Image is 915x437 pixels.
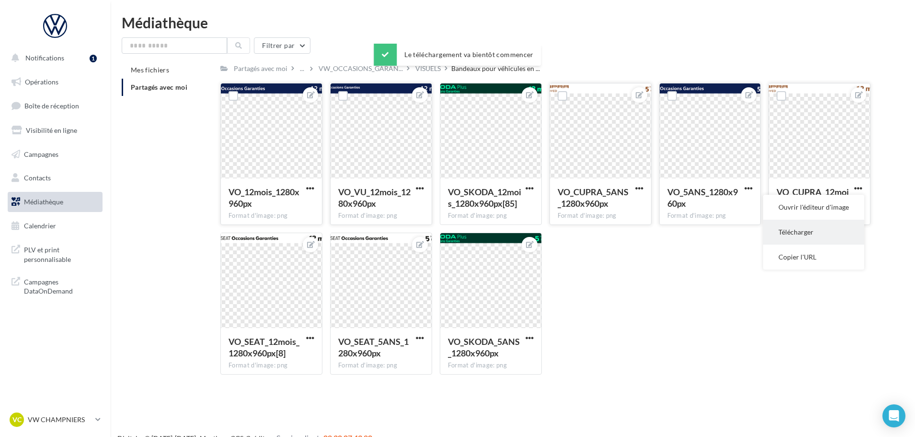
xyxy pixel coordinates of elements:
[338,361,424,370] div: Format d'image: png
[24,102,79,110] span: Boîte de réception
[12,415,22,425] span: VC
[131,66,169,74] span: Mes fichiers
[25,78,58,86] span: Opérations
[122,15,904,30] div: Médiathèque
[6,216,104,236] a: Calendrier
[319,64,403,73] span: VW_OCCASIONS_GARAN...
[234,64,287,73] div: Partagés avec moi
[667,212,753,220] div: Format d'image: png
[26,126,77,134] span: Visibilité en ligne
[24,222,56,230] span: Calendrier
[24,150,58,158] span: Campagnes
[90,55,97,62] div: 1
[777,187,849,209] span: VO_CUPRA_12mois_1280x960px[51]
[6,239,104,268] a: PLV et print personnalisable
[6,192,104,212] a: Médiathèque
[6,120,104,141] a: Visibilité en ligne
[8,411,103,429] a: VC VW CHAMPNIERS
[448,187,521,209] span: VO_SKODA_12mois_1280x960px[85]
[763,245,864,270] button: Copier l'URL
[131,83,187,91] span: Partagés avec moi
[24,243,99,264] span: PLV et print personnalisable
[25,54,64,62] span: Notifications
[24,198,63,206] span: Médiathèque
[6,48,101,68] button: Notifications 1
[6,95,104,116] a: Boîte de réception
[338,212,424,220] div: Format d'image: png
[229,361,314,370] div: Format d'image: png
[254,37,310,54] button: Filtrer par
[229,336,299,358] span: VO_SEAT_12mois_1280x960px[8]
[298,62,306,75] div: ...
[24,275,99,296] span: Campagnes DataOnDemand
[558,212,643,220] div: Format d'image: png
[558,187,629,209] span: VO_CUPRA_5ANS_1280x960px
[448,212,534,220] div: Format d'image: png
[448,336,520,358] span: VO_SKODA_5ANS_1280x960px
[229,212,314,220] div: Format d'image: png
[763,195,864,220] button: Ouvrir l'éditeur d'image
[24,174,51,182] span: Contacts
[763,220,864,245] button: Télécharger
[374,44,541,66] div: Le téléchargement va bientôt commencer
[6,144,104,165] a: Campagnes
[338,187,411,209] span: VO_VU_12mois_1280x960px
[6,168,104,188] a: Contacts
[338,336,409,358] span: VO_SEAT_5ANS_1280x960px
[882,404,905,427] div: Open Intercom Messenger
[28,415,91,425] p: VW CHAMPNIERS
[667,187,738,209] span: VO_5ANS_1280x960px
[6,272,104,300] a: Campagnes DataOnDemand
[229,187,299,209] span: VO_12mois_1280x960px
[448,361,534,370] div: Format d'image: png
[6,72,104,92] a: Opérations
